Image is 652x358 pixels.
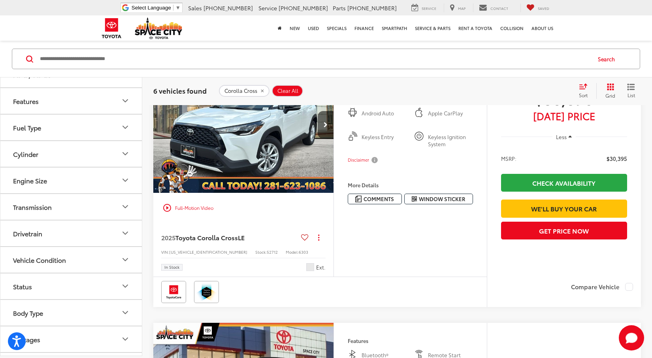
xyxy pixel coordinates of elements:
button: Less [552,130,576,144]
span: VIN: [161,249,169,255]
a: Map [444,4,471,12]
div: Cylinder [13,150,38,158]
img: Toyota [97,15,126,41]
span: Contact [490,6,508,11]
span: Select Language [132,5,171,11]
span: Saved [538,6,549,11]
span: Keyless Entry [362,133,407,148]
div: Engine Size [121,176,130,185]
a: Service [405,4,442,12]
span: [DATE] Price [501,112,627,120]
span: Android Auto [362,109,407,117]
button: CylinderCylinder [0,141,143,167]
a: Specials [323,15,350,41]
span: Window Sticker [419,195,465,203]
span: Less [556,133,567,140]
span: $30,395 [607,155,627,162]
div: MPG / MPGe [13,71,51,78]
button: DrivetrainDrivetrain [0,220,143,246]
div: Vehicle Condition [121,255,130,265]
div: Fuel Type [121,123,130,132]
a: 2025Toyota Corolla CrossLE [161,233,298,242]
div: 2025 Toyota Corolla Cross LE 0 [153,57,334,193]
span: [PHONE_NUMBER] [204,4,253,12]
div: Packages [121,335,130,344]
img: Comments [355,196,362,202]
span: $30,395 [501,88,627,108]
a: 2025 Toyota Corolla Cross LE2025 Toyota Corolla Cross LE2025 Toyota Corolla Cross LE2025 Toyota C... [153,57,334,193]
img: Toyota Safety Sense [196,283,217,301]
img: Toyota Care [163,283,185,301]
button: Window Sticker [404,194,473,204]
button: Body TypeBody Type [0,300,143,326]
button: Search [590,49,626,69]
span: Sort [579,92,588,98]
button: Engine SizeEngine Size [0,168,143,193]
span: 6 vehicles found [153,86,207,95]
span: Parts [333,4,346,12]
span: LE [238,233,245,242]
div: Drivetrain [13,230,42,237]
div: Fuel Type [13,124,41,131]
span: ▼ [175,5,181,11]
span: Service [422,6,436,11]
a: Rent a Toyota [454,15,496,41]
a: Collision [496,15,528,41]
div: Features [121,96,130,106]
a: Service & Parts [411,15,454,41]
h4: More Details [348,182,473,188]
span: Model: [286,249,299,255]
a: Used [304,15,323,41]
div: Body Type [121,308,130,318]
button: remove Corolla%20Cross [219,85,269,97]
div: Cylinder [121,149,130,159]
a: My Saved Vehicles [520,4,555,12]
div: Transmission [13,203,52,211]
button: Toggle Chat Window [619,325,644,350]
span: Disclaimer [348,157,369,163]
img: Space City Toyota [135,17,182,39]
a: Check Availability [501,174,627,192]
input: Search by Make, Model, or Keyword [39,49,590,68]
span: [US_VEHICLE_IDENTIFICATION_NUMBER] [169,249,247,255]
span: [PHONE_NUMBER] [347,4,397,12]
img: 2025 Toyota Corolla Cross LE [153,57,334,193]
button: Disclaimer [348,152,379,168]
div: Features [13,97,39,105]
button: PackagesPackages [0,326,143,352]
div: Status [13,283,32,290]
span: Stock: [255,249,267,255]
span: Ext. [316,264,326,271]
span: Wind Chill Prl [306,263,314,271]
span: Grid [605,92,615,99]
span: 6303 [299,249,308,255]
a: Select Language​ [132,5,181,11]
label: Compare Vehicle [571,283,633,291]
div: Status [121,282,130,291]
span: dropdown dots [318,234,319,241]
span: Corolla Cross [224,88,257,94]
span: MSRP: [501,155,516,162]
button: Actions [312,231,326,245]
button: Get Price Now [501,222,627,239]
span: Clear All [277,88,298,94]
span: List [627,92,635,98]
span: Map [458,6,465,11]
span: In Stock [164,265,179,269]
span: 2025 [161,233,175,242]
i: Window Sticker [412,196,417,202]
span: Keyless Ignition System [428,133,473,148]
button: StatusStatus [0,273,143,299]
button: Select sort value [575,83,596,99]
span: [PHONE_NUMBER] [279,4,328,12]
div: Packages [13,335,40,343]
span: Toyota Corolla Cross [175,233,238,242]
a: About Us [528,15,557,41]
span: Apple CarPlay [428,109,473,117]
div: Drivetrain [121,229,130,238]
button: FeaturesFeatures [0,88,143,114]
a: Contact [473,4,514,12]
span: Sales [188,4,202,12]
button: Next image [318,111,334,139]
